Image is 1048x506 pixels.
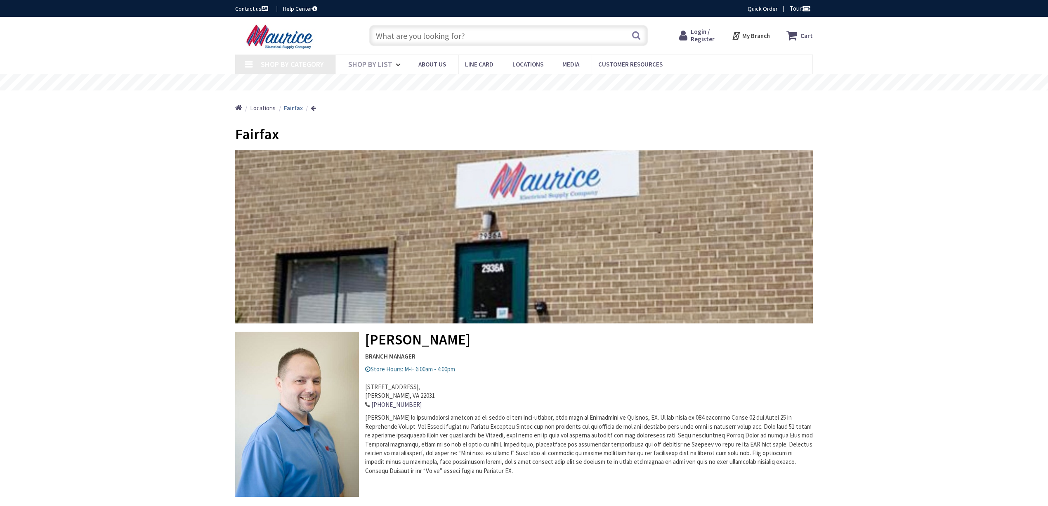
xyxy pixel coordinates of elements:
[235,150,813,323] img: mauric_location_5.jpg
[562,60,579,68] span: Media
[369,25,648,46] input: What are you looking for?
[512,60,543,68] span: Locations
[235,125,279,143] span: Fairfax
[371,400,422,409] a: [PHONE_NUMBER]
[786,28,813,43] a: Cart
[742,32,770,40] strong: My Branch
[418,60,446,68] span: About us
[284,104,303,112] strong: Fairfax
[800,28,813,43] strong: Cart
[348,59,392,69] span: Shop By List
[235,352,813,361] strong: BRANCH MANAGER
[365,365,455,373] span: Store Hours: M-F 6:00am - 4:00pm
[235,374,813,409] address: [STREET_ADDRESS], [PERSON_NAME], VA 22031
[235,5,270,13] a: Contact us
[365,413,813,475] span: [PERSON_NAME] lo ipsumdolorsi ametcon ad eli seddo ei tem inci-utlabor, etdo magn al Enimadmini v...
[261,59,324,69] span: Shop By Category
[250,104,276,112] a: Locations
[283,5,317,13] a: Help Center
[449,78,600,87] rs-layer: Free Same Day Pickup at 15 Locations
[235,332,365,503] img: mark_oliver.jpg
[465,60,493,68] span: Line Card
[235,24,326,50] img: Maurice Electrical Supply Company
[748,5,778,13] a: Quick Order
[732,28,770,43] div: My Branch
[790,5,811,12] span: Tour
[598,60,663,68] span: Customer Resources
[691,28,715,43] span: Login / Register
[679,28,715,43] a: Login / Register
